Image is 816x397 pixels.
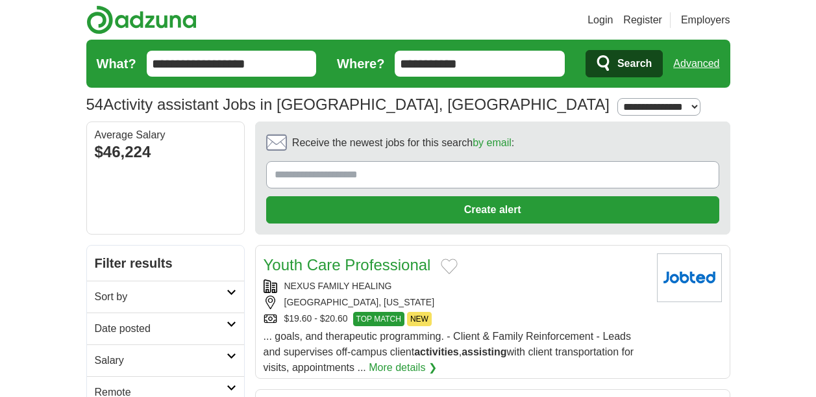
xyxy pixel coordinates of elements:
img: Adzuna logo [86,5,197,34]
a: Youth Care Professional [264,256,431,274]
h2: Sort by [95,289,227,305]
h2: Salary [95,353,227,368]
a: More details ❯ [369,360,437,376]
button: Add to favorite jobs [441,259,458,274]
span: 54 [86,93,104,116]
a: Sort by [87,281,244,313]
a: Salary [87,344,244,376]
strong: assisting [462,346,506,357]
label: What? [97,54,136,73]
strong: activities [414,346,458,357]
span: TOP MATCH [353,312,404,326]
h2: Filter results [87,246,244,281]
a: Advanced [673,51,719,77]
a: Date posted [87,313,244,344]
img: Company logo [657,253,722,302]
span: Search [617,51,652,77]
a: by email [473,137,512,148]
a: Register [623,12,662,28]
div: NEXUS FAMILY HEALING [264,279,647,293]
a: Employers [681,12,730,28]
div: $19.60 - $20.60 [264,312,647,326]
span: ... goals, and therapeutic programming. - Client & Family Reinforcement - Leads and supervises of... [264,331,634,373]
span: NEW [407,312,432,326]
button: Search [586,50,663,77]
div: Average Salary [95,130,236,140]
h2: Date posted [95,321,227,337]
label: Where? [337,54,384,73]
button: Create alert [266,196,719,224]
h1: Activity assistant Jobs in [GEOGRAPHIC_DATA], [GEOGRAPHIC_DATA] [86,96,610,113]
div: $46,224 [95,140,236,164]
span: Receive the newest jobs for this search : [292,135,514,151]
div: [GEOGRAPHIC_DATA], [US_STATE] [264,296,647,309]
a: Login [587,12,613,28]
